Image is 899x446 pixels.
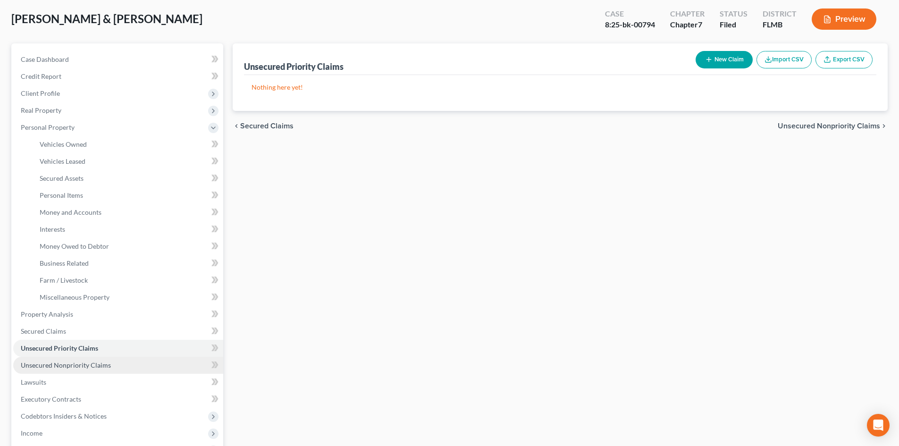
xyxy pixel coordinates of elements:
div: 8:25-bk-00794 [605,19,655,30]
span: Income [21,429,42,437]
div: District [763,8,797,19]
div: Filed [720,19,748,30]
span: Executory Contracts [21,395,81,403]
a: Lawsuits [13,374,223,391]
a: Business Related [32,255,223,272]
span: Credit Report [21,72,61,80]
a: Unsecured Priority Claims [13,340,223,357]
button: chevron_left Secured Claims [233,122,294,130]
span: [PERSON_NAME] & [PERSON_NAME] [11,12,202,25]
a: Vehicles Leased [32,153,223,170]
span: Real Property [21,106,61,114]
span: Secured Claims [240,122,294,130]
a: Money and Accounts [32,204,223,221]
a: Secured Assets [32,170,223,187]
div: Open Intercom Messenger [867,414,890,437]
a: Miscellaneous Property [32,289,223,306]
span: Lawsuits [21,378,46,386]
span: Unsecured Nonpriority Claims [21,361,111,369]
div: Case [605,8,655,19]
a: Export CSV [815,51,873,68]
div: FLMB [763,19,797,30]
button: New Claim [696,51,753,68]
span: Personal Items [40,191,83,199]
a: Money Owed to Debtor [32,238,223,255]
i: chevron_right [880,122,888,130]
span: 7 [698,20,702,29]
a: Credit Report [13,68,223,85]
span: Case Dashboard [21,55,69,63]
span: Money Owed to Debtor [40,242,109,250]
button: Preview [812,8,876,30]
span: Vehicles Leased [40,157,85,165]
span: Unsecured Nonpriority Claims [778,122,880,130]
span: Miscellaneous Property [40,293,109,301]
span: Client Profile [21,89,60,97]
button: Unsecured Nonpriority Claims chevron_right [778,122,888,130]
p: Nothing here yet! [252,83,869,92]
a: Vehicles Owned [32,136,223,153]
span: Farm / Livestock [40,276,88,284]
span: Personal Property [21,123,75,131]
a: Farm / Livestock [32,272,223,289]
div: Chapter [670,19,705,30]
span: Secured Assets [40,174,84,182]
span: Unsecured Priority Claims [21,344,98,352]
a: Personal Items [32,187,223,204]
a: Property Analysis [13,306,223,323]
a: Executory Contracts [13,391,223,408]
i: chevron_left [233,122,240,130]
a: Secured Claims [13,323,223,340]
span: Property Analysis [21,310,73,318]
span: Business Related [40,259,89,267]
span: Interests [40,225,65,233]
a: Unsecured Nonpriority Claims [13,357,223,374]
span: Codebtors Insiders & Notices [21,412,107,420]
a: Interests [32,221,223,238]
a: Case Dashboard [13,51,223,68]
div: Status [720,8,748,19]
span: Money and Accounts [40,208,101,216]
div: Chapter [670,8,705,19]
button: Import CSV [756,51,812,68]
span: Secured Claims [21,327,66,335]
div: Unsecured Priority Claims [244,61,344,72]
span: Vehicles Owned [40,140,87,148]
